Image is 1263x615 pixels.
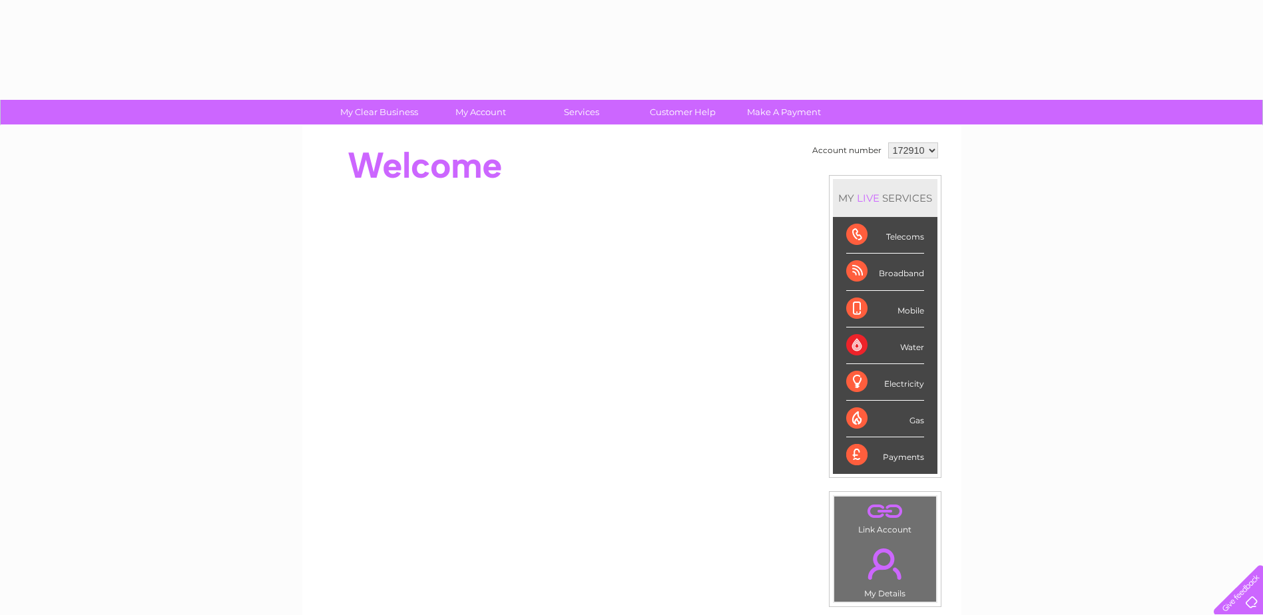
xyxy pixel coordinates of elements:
div: Water [846,327,924,364]
div: Gas [846,401,924,437]
a: . [838,500,933,523]
a: Make A Payment [729,100,839,124]
div: Payments [846,437,924,473]
td: Link Account [834,496,937,538]
td: Account number [809,139,885,162]
a: Services [527,100,636,124]
a: My Clear Business [324,100,434,124]
div: Mobile [846,291,924,327]
div: Electricity [846,364,924,401]
a: Customer Help [628,100,738,124]
div: Broadband [846,254,924,290]
td: My Details [834,537,937,602]
a: . [838,540,933,587]
div: LIVE [854,192,882,204]
div: Telecoms [846,217,924,254]
a: My Account [425,100,535,124]
div: MY SERVICES [833,179,937,217]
